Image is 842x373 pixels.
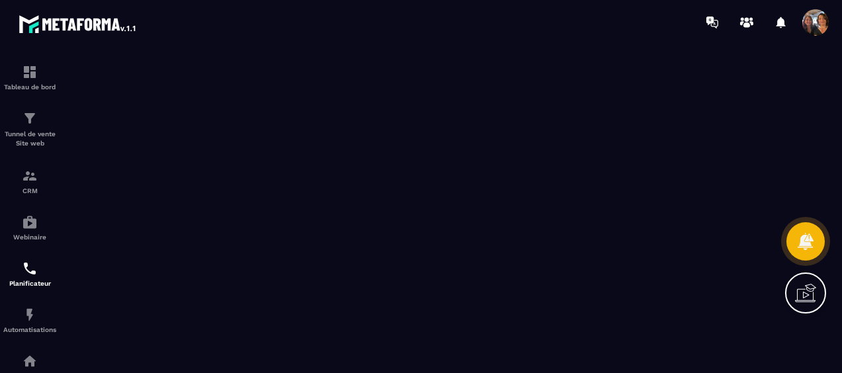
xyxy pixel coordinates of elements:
p: Planificateur [3,280,56,287]
img: formation [22,64,38,80]
a: formationformationTableau de bord [3,54,56,101]
img: formation [22,110,38,126]
a: automationsautomationsAutomatisations [3,297,56,343]
p: Webinaire [3,233,56,241]
p: Tunnel de vente Site web [3,130,56,148]
a: schedulerschedulerPlanificateur [3,251,56,297]
img: automations [22,307,38,323]
img: automations [22,353,38,369]
img: scheduler [22,261,38,276]
img: formation [22,168,38,184]
img: automations [22,214,38,230]
p: CRM [3,187,56,194]
a: automationsautomationsWebinaire [3,204,56,251]
a: formationformationTunnel de vente Site web [3,101,56,158]
p: Tableau de bord [3,83,56,91]
p: Automatisations [3,326,56,333]
img: logo [19,12,138,36]
a: formationformationCRM [3,158,56,204]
